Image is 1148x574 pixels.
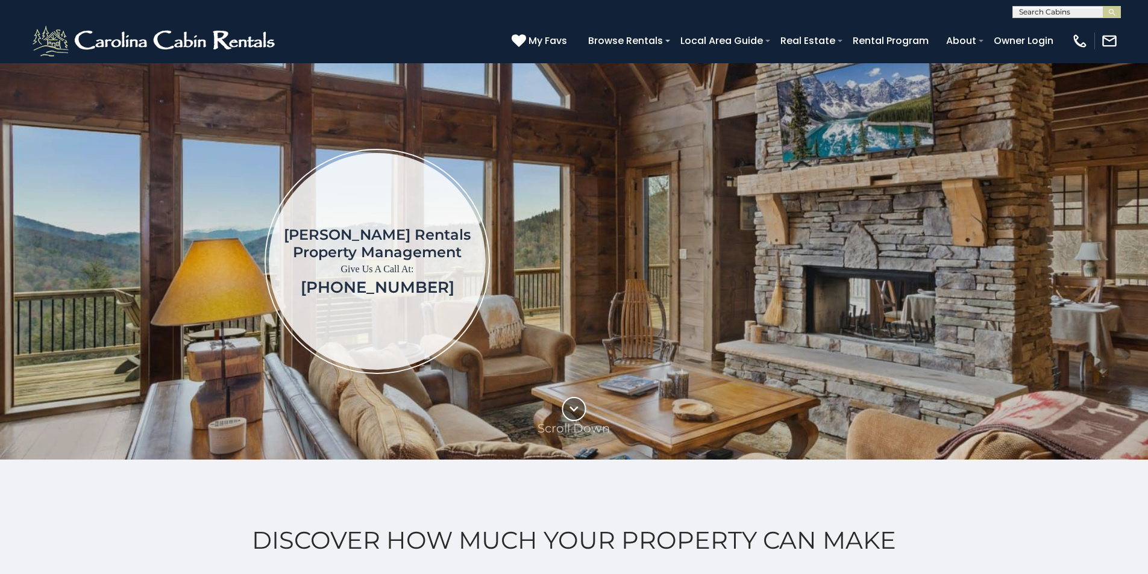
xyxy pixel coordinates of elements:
iframe: New Contact Form [684,99,1077,423]
img: phone-regular-white.png [1071,33,1088,49]
p: Give Us A Call At: [284,261,471,278]
a: Owner Login [988,30,1059,51]
a: Local Area Guide [674,30,769,51]
a: Real Estate [774,30,841,51]
h2: Discover How Much Your Property Can Make [30,526,1118,554]
p: Scroll Down [538,421,610,435]
a: My Favs [512,33,570,49]
img: mail-regular-white.png [1101,33,1118,49]
a: Browse Rentals [582,30,669,51]
img: White-1-2.png [30,23,280,59]
a: Rental Program [847,30,935,51]
a: [PHONE_NUMBER] [301,278,454,297]
h1: [PERSON_NAME] Rentals Property Management [284,226,471,261]
span: My Favs [529,33,567,48]
a: About [940,30,982,51]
